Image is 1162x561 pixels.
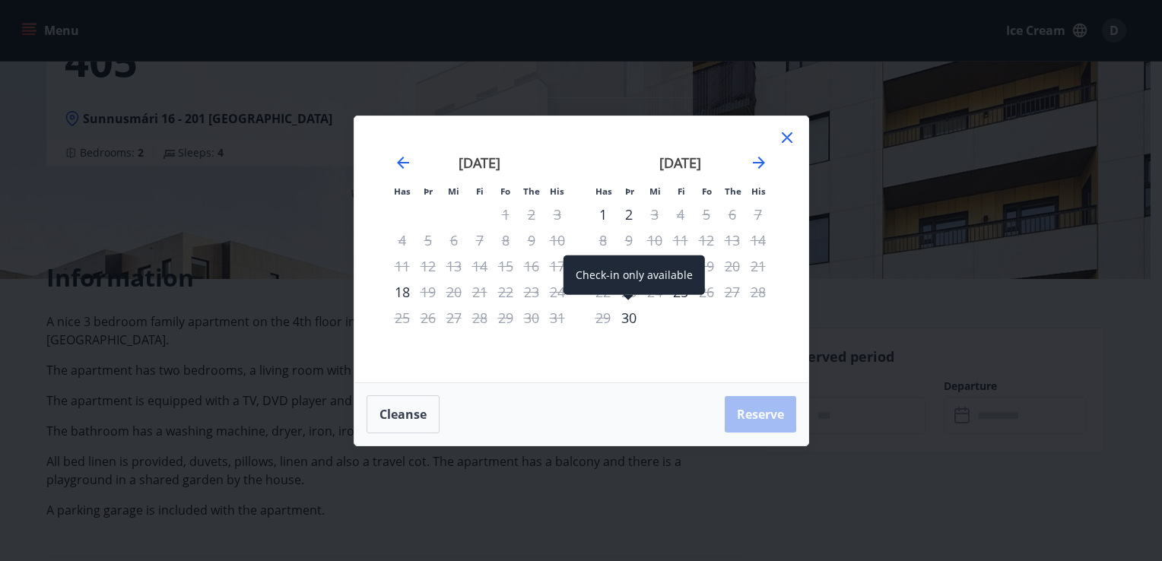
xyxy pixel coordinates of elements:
td: Not available. Thursday, August 14, 2025 [467,253,493,279]
div: Calendar [373,135,790,364]
div: Check-in only available [590,201,616,227]
td: Not available. Wednesday, August 13, 2025 [441,253,467,279]
td: Not available. Monday, August 25, 2025 [389,305,415,331]
td: Not available. Thursday, September 11, 2025 [668,227,694,253]
td: Not available. Friday, September 5, 2025 [694,201,719,227]
td: Not available. Sunday, August 24, 2025 [544,279,570,305]
td: Not available. Thursday, August 21, 2025 [467,279,493,305]
td: Not available. sunnudagur, 7. september 2025 [745,201,771,227]
td: Not available. Friday, August 8, 2025 [493,227,519,253]
td: Not available. Tuesday, August 26, 2025 [415,305,441,331]
div: Only check-out available [642,201,668,227]
small: The [523,185,540,197]
td: Not available. Saturday, August 16, 2025 [519,253,544,279]
small: Mi [649,185,661,197]
font: Check-in only available [576,268,693,282]
div: Move backward to switch to the previous month. [394,154,412,172]
small: Fo [500,185,510,197]
small: Þr [424,185,433,197]
td: Not available. Thursday, September 4, 2025 [668,201,694,227]
td: Not available. Friday, August 1, 2025 [493,201,519,227]
td: Not available. Sunday, August 31, 2025 [544,305,570,331]
td: Not available. sunnudagur, 28. september 2025 [745,279,771,305]
td: Not available. sunnudagur, 21. september 2025 [745,253,771,279]
td: Not available. Sunday, August 10, 2025 [544,227,570,253]
small: The [725,185,741,197]
td: Not available. Friday, August 22, 2025 [493,279,519,305]
td: Not available. Friday, August 29, 2025 [493,305,519,331]
small: His [751,185,766,197]
td: Not available. laugardagur, 13. september 2025 [719,227,745,253]
td: Choose þriðjudagur, 2. september 2025 as your check-in date. It’s available. [616,201,642,227]
strong: [DATE] [659,154,701,172]
div: Move forward to switch to the next month. [750,154,768,172]
td: Choose mánudagur, 18. ágúst 2025 as your check-in date. It’s available. [389,279,415,305]
td: Choose mánudagur, 1. september 2025 as your check-in date. It’s available. [590,201,616,227]
small: Has [595,185,612,197]
small: His [550,185,564,197]
button: Cleanse [367,395,440,433]
td: Not available. Saturday, August 9, 2025 [519,227,544,253]
div: Only check-out available [415,279,441,305]
td: Not available. Wednesday, September 3, 2025 [642,201,668,227]
td: Not available. Friday, September 19, 2025 [694,253,719,279]
td: Not available. Sunday, August 3, 2025 [544,201,570,227]
td: Not available. Wednesday, August 6, 2025 [441,227,467,253]
td: Not available. Monday, August 11, 2025 [389,253,415,279]
small: Þr [625,185,634,197]
td: Not available. Tuesday, September 16, 2025 [616,253,642,279]
small: Fo [702,185,712,197]
td: Not available. Monday, September 29, 2025 [590,305,616,331]
td: Not available. Wednesday, August 20, 2025 [441,279,467,305]
small: Fi [678,185,685,197]
td: Not available. Friday, September 12, 2025 [694,227,719,253]
td: Not available. laugardagur, 6. september 2025 [719,201,745,227]
div: Check-in only available [389,279,415,305]
small: Mi [448,185,459,197]
td: Not available. Friday, September 26, 2025 [694,279,719,305]
td: Choose þriðjudagur, 30. september 2025 as your check-in date. It’s available. [616,305,642,331]
td: Not available. sunnudagur, 14. september 2025 [745,227,771,253]
td: Not available. Thursday, August 7, 2025 [467,227,493,253]
td: Not available. laugardagur, 20. september 2025 [719,253,745,279]
td: Not available. Tuesday, August 12, 2025 [415,253,441,279]
td: Not available. Saturday, August 30, 2025 [519,305,544,331]
td: Not available. Tuesday, August 19, 2025 [415,279,441,305]
td: Not available. Thursday, September 18, 2025 [668,253,694,279]
td: Not available. Thursday, August 28, 2025 [467,305,493,331]
small: Has [394,185,411,197]
td: Not available. Sunday, August 17, 2025 [544,253,570,279]
td: Not available. Wednesday, August 27, 2025 [441,305,467,331]
div: Only check-out available [694,279,719,305]
td: Not available. Wednesday, September 17, 2025 [642,253,668,279]
td: Not available. Tuesday, September 9, 2025 [616,227,642,253]
td: Not available. Monday, August 4, 2025 [389,227,415,253]
td: Not available. Monday, September 8, 2025 [590,227,616,253]
div: Check-in only available [616,305,642,331]
td: Not available. Saturday, August 23, 2025 [519,279,544,305]
td: Not available. Friday, August 15, 2025 [493,253,519,279]
td: Not available. laugardagur, 27. september 2025 [719,279,745,305]
strong: [DATE] [459,154,500,172]
td: Not available. Tuesday, August 5, 2025 [415,227,441,253]
td: Not available. Saturday, August 2, 2025 [519,201,544,227]
small: Fi [476,185,484,197]
div: 2 [616,201,642,227]
td: Not available. Wednesday, September 10, 2025 [642,227,668,253]
td: Not available. Monday, September 15, 2025 [590,253,616,279]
